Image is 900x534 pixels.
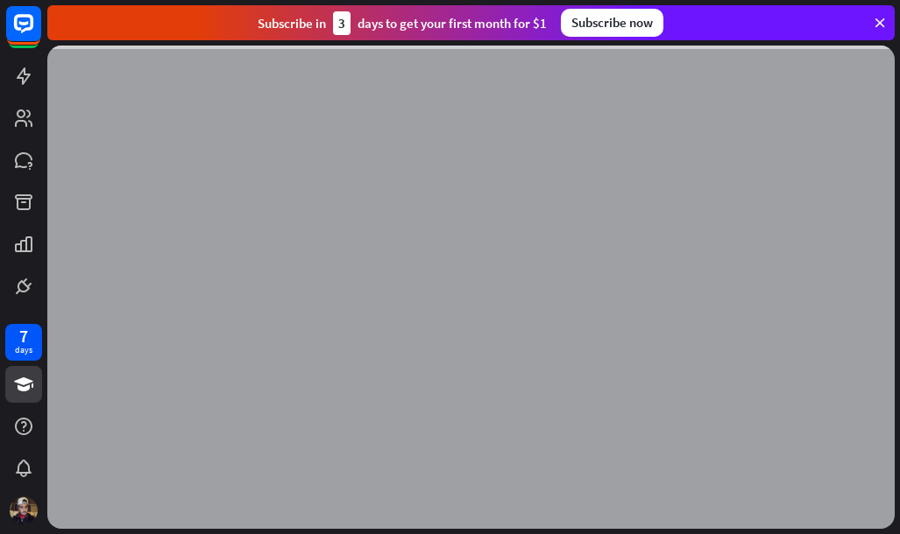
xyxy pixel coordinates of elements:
[19,328,28,344] div: 7
[561,9,663,37] div: Subscribe now
[258,11,547,35] div: Subscribe in days to get your first month for $1
[5,324,42,361] a: 7 days
[333,11,351,35] div: 3
[15,344,32,356] div: days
